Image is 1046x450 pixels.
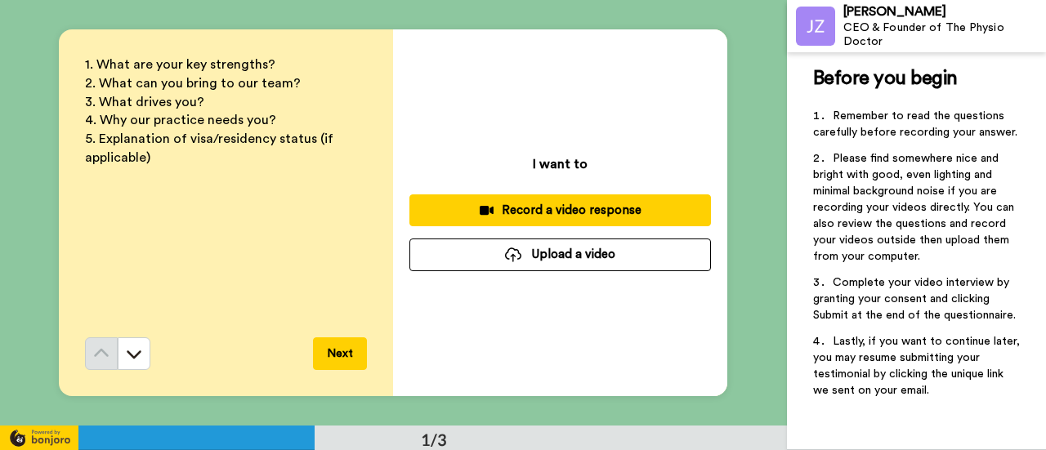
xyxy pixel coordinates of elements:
button: Next [313,337,367,370]
div: Record a video response [422,202,698,219]
div: [PERSON_NAME] [843,4,1045,20]
span: 5. Explanation of visa/residency status (if applicable) [85,132,337,164]
span: Before you begin [813,69,958,88]
div: CEO & Founder of The Physio Doctor [843,21,1045,49]
span: 4. Why our practice needs you? [85,114,276,127]
span: 2. What can you bring to our team? [85,77,301,90]
button: Record a video response [409,194,711,226]
span: Lastly, if you want to continue later, you may resume submitting your testimonial by clicking the... [813,336,1023,396]
span: Remember to read the questions carefully before recording your answer. [813,110,1017,138]
span: 1. What are your key strengths? [85,58,275,71]
button: Upload a video [409,238,711,270]
span: 3. What drives you? [85,96,204,109]
span: Please find somewhere nice and bright with good, even lighting and minimal background noise if yo... [813,153,1017,262]
p: I want to [533,154,588,174]
span: Complete your video interview by granting your consent and clicking Submit at the end of the ques... [813,277,1016,321]
img: Profile Image [796,7,835,46]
